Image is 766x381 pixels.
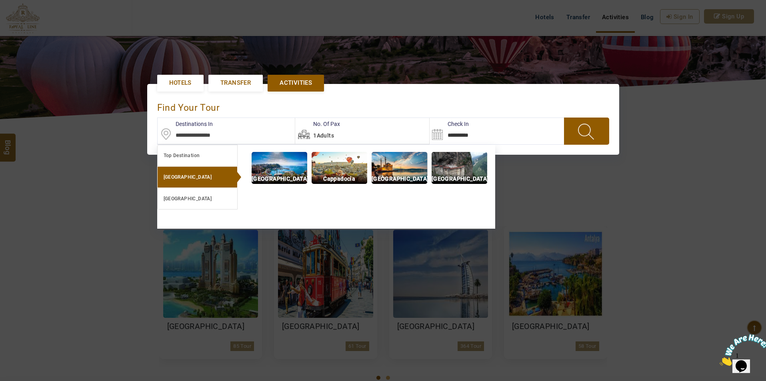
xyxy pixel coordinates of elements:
[157,94,609,118] div: find your Tour
[432,174,487,184] p: [GEOGRAPHIC_DATA]
[208,75,263,91] a: Transfer
[157,145,238,166] a: Top Destination
[164,196,212,201] b: [GEOGRAPHIC_DATA]
[157,166,238,188] a: [GEOGRAPHIC_DATA]
[3,3,53,35] img: Chat attention grabber
[252,174,307,184] p: [GEOGRAPHIC_DATA]
[295,120,340,128] label: No. Of Pax
[164,153,200,158] b: Top Destination
[372,174,427,184] p: [GEOGRAPHIC_DATA]
[312,152,367,184] img: img
[164,174,212,180] b: [GEOGRAPHIC_DATA]
[313,132,334,139] span: 1Adults
[252,152,307,184] img: img
[280,79,312,87] span: Activities
[312,174,367,184] p: Cappadocia
[268,75,324,91] a: Activities
[158,120,213,128] label: Destinations In
[432,152,487,184] img: img
[157,75,204,91] a: Hotels
[430,120,469,128] label: Check In
[372,152,427,184] img: img
[3,3,6,10] span: 1
[157,188,238,209] a: [GEOGRAPHIC_DATA]
[716,331,766,369] iframe: chat widget
[169,79,192,87] span: Hotels
[220,79,251,87] span: Transfer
